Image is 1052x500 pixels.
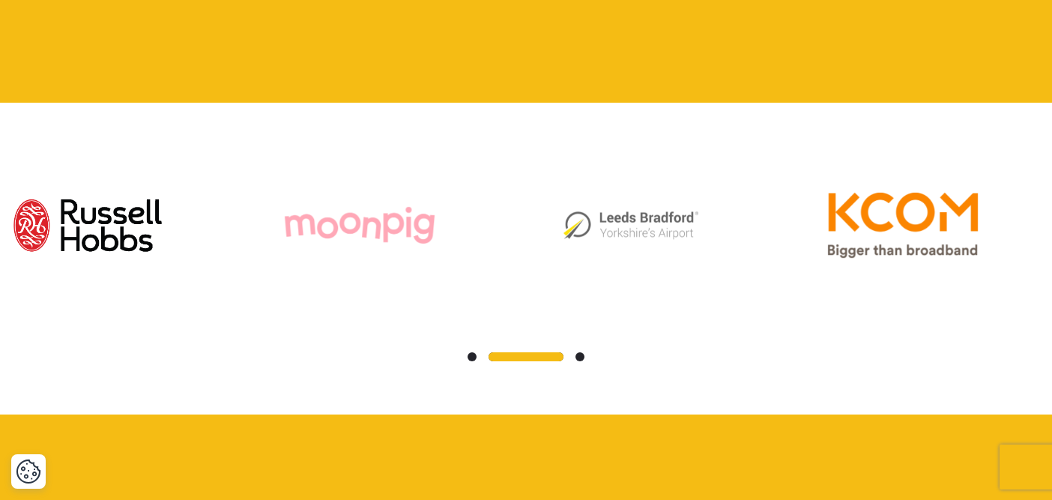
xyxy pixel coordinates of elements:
[16,459,41,484] img: Revisit consent button
[828,151,978,301] img: KCOM-logo
[16,459,41,484] button: Cookie Settings
[13,151,163,301] img: russell-hobbs-seeklogo
[285,151,435,301] img: Moonpig_Logo.svg
[556,151,706,301] img: leeds-bradford-international-airport-logo-png_seeklogo-370111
